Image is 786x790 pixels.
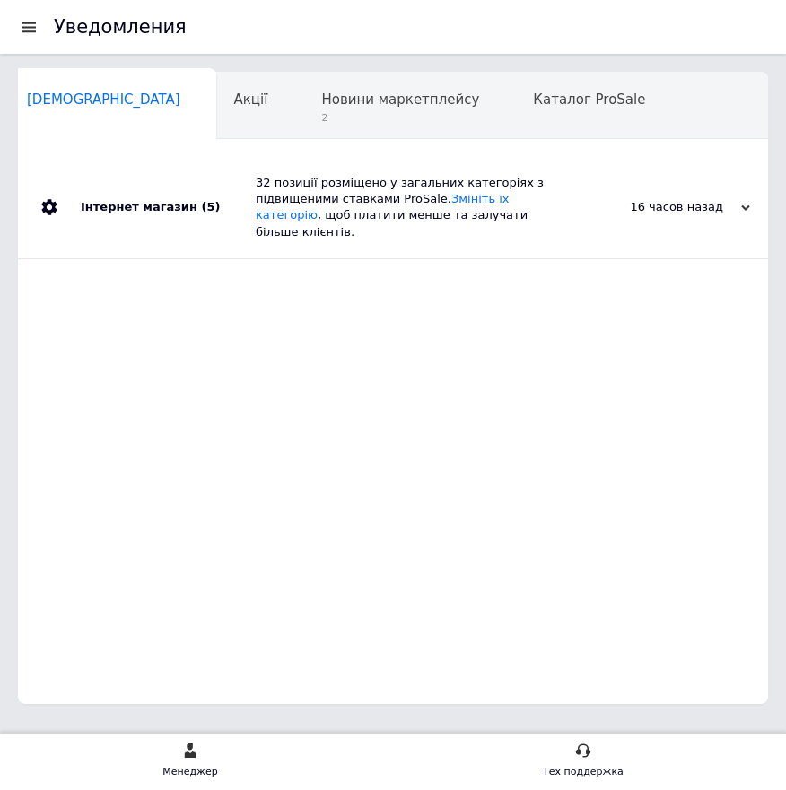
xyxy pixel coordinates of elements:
[27,91,180,108] span: [DEMOGRAPHIC_DATA]
[201,200,220,213] span: (5)
[533,91,645,108] span: Каталог ProSale
[571,199,750,215] div: 16 часов назад
[54,16,187,38] h1: Уведомления
[321,111,479,125] span: 2
[162,763,217,781] div: Менеджер
[543,763,624,781] div: Тех поддержка
[81,157,256,258] div: Інтернет магазин
[321,91,479,108] span: Новини маркетплейсу
[234,91,268,108] span: Акції
[256,175,571,240] div: 32 позиції розміщено у загальних категоріях з підвищеними ставками ProSale. , щоб платити менше т...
